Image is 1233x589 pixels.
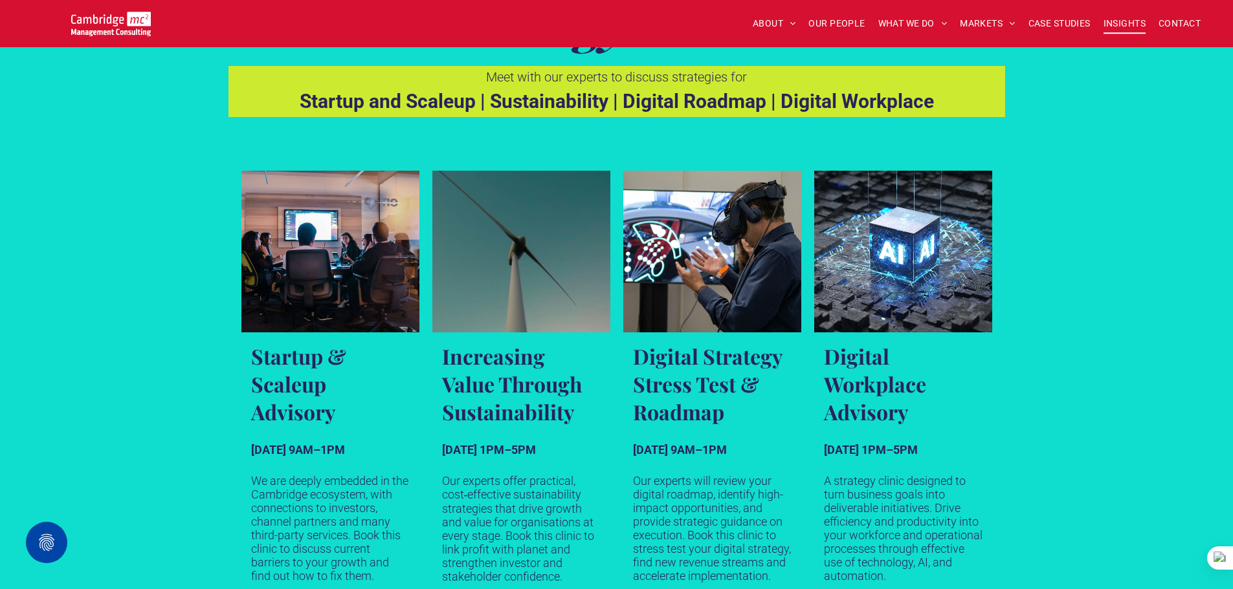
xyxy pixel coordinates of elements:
[872,14,954,34] a: WHAT WE DO
[251,342,410,425] h3: Startup & Scaleup Advisory
[71,12,151,36] img: Go to Homepage
[251,474,410,583] p: We are deeply embedded in the Cambridge ecosystem, with connections to investors, channel partner...
[802,14,871,34] a: OUR PEOPLE
[442,474,601,583] p: Our experts offer practical, cost‑effective sustainability strategies that drive growth and value...
[300,90,934,112] strong: Startup and Scaleup | Sustainability | Digital Roadmap | Digital Workplace
[953,14,1021,34] a: MARKETS
[633,443,727,456] strong: [DATE] 9AM–1PM
[251,443,345,456] strong: [DATE] 9AM–1PM
[814,171,992,332] a: Futuristic cube on a tech background with the words 'AI' in neon glow
[442,443,536,456] strong: [DATE] 1PM–5PM
[1104,14,1146,34] span: INSIGHTS
[71,14,151,27] a: Your Business Transformed | Cambridge Management Consulting
[241,171,419,332] a: A group of executives huddled around a desk discussing business
[432,171,610,332] a: Near shot of a wind turbine against a dark blue sky
[824,443,918,456] strong: [DATE] 1PM–5PM
[442,342,601,425] h3: Increasing Value Through Sustainability
[633,342,792,425] h3: Digital Strategy Stress Test & Roadmap
[1097,14,1152,34] a: INSIGHTS
[486,69,747,85] span: Meet with our experts to discuss strategies for
[623,171,801,332] a: Middle-aged man wearing VR headset interacts infront of a tech dashboard
[824,342,983,425] h3: Digital Workplace Advisory
[1022,14,1097,34] a: CASE STUDIES
[824,474,983,583] p: A strategy clinic designed to turn business goals into deliverable initiatives. Drive efficiency ...
[633,474,792,583] p: Our experts will review your digital roadmap, identify high-impact opportunities, and provide str...
[1152,14,1207,34] a: CONTACT
[746,14,803,34] a: ABOUT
